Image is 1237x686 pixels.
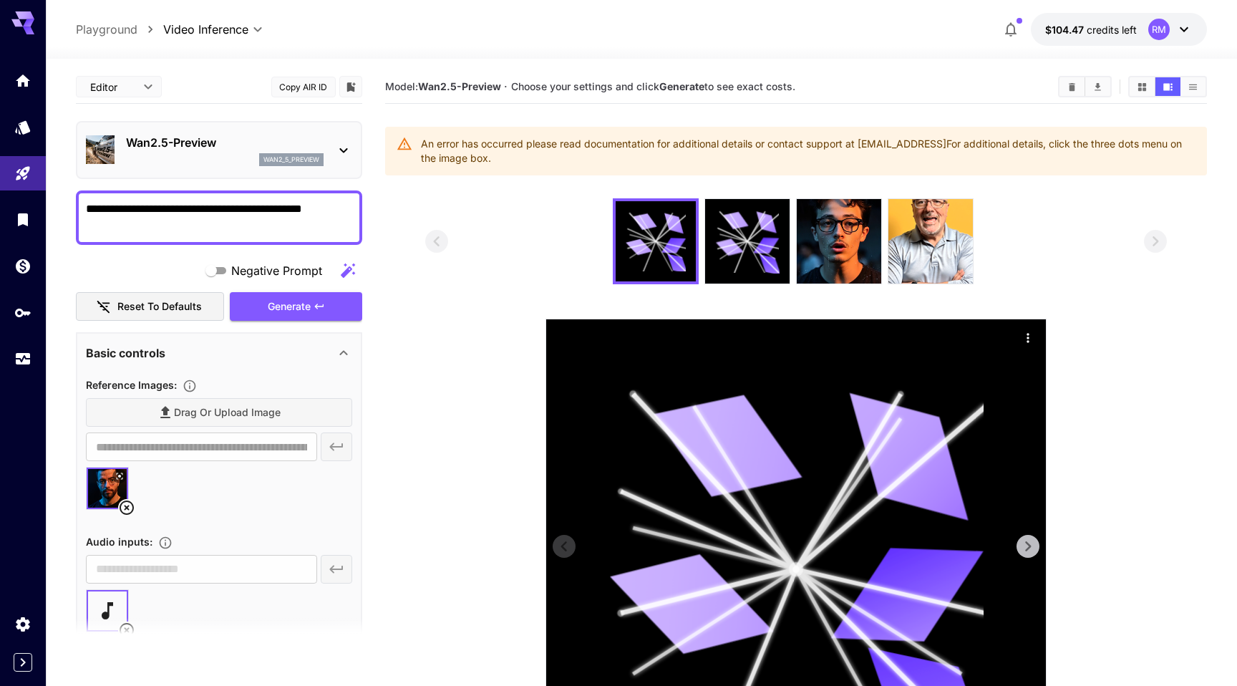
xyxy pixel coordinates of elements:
div: Actions [1017,327,1039,348]
div: Wan2.5-Previewwan2_5_preview [86,128,352,172]
div: API Keys [14,304,31,322]
p: wan2_5_preview [263,155,319,165]
span: Editor [90,79,135,95]
span: Video Inference [163,21,248,38]
p: · [504,78,508,95]
span: Negative Prompt [231,262,322,279]
div: Library [14,211,31,228]
button: Upload a reference image to guide the result. Supported formats: MP4, WEBM and MOV. [177,379,203,393]
span: Audio inputs : [86,536,152,548]
b: Generate [659,80,704,92]
button: $104.47469RM [1031,13,1207,46]
p: Wan2.5-Preview [126,134,324,151]
button: Generate [230,292,362,322]
b: Wan2.5-Preview [418,80,501,92]
div: Wallet [14,257,31,275]
button: Show media in list view [1180,77,1206,96]
div: Show media in grid viewShow media in video viewShow media in list view [1128,76,1207,97]
div: RM [1148,19,1170,40]
span: $104.47 [1045,24,1087,36]
button: Clear All [1059,77,1085,96]
span: Generate [268,298,311,316]
div: Basic controls [86,336,352,370]
div: Playground [14,165,31,183]
div: https://filebin.net/3bttepwx14uhqiq9/hey.mp3 [86,589,171,632]
button: Show media in grid view [1130,77,1155,96]
div: Models [14,118,31,136]
div: Usage [14,350,31,368]
nav: breadcrumb [76,21,163,38]
button: Show media in video view [1155,77,1180,96]
button: Download All [1085,77,1110,96]
button: Add to library [344,78,357,95]
div: Clear AllDownload All [1058,76,1112,97]
img: 9b4cERAAAABklEQVQDALmNJTz4aU7NAAAAAElFTkSuQmCC [797,199,881,284]
p: Basic controls [86,344,165,362]
div: $104.47469 [1045,22,1137,37]
button: Expand sidebar [14,653,32,672]
span: Model: [385,80,501,92]
div: Home [14,72,31,90]
div: https://filebin.net/3bttepwx14uhqiq9/hey.mp3 [87,590,128,632]
div: An error has occurred please read documentation for additional details or contact support at [EMA... [421,131,1196,171]
button: Upload an audio file. Supported formats: .mp3, .wav, .flac, .aac, .ogg, .m4a, .wma [152,536,178,550]
span: Choose your settings and click to see exact costs. [511,80,795,92]
button: Copy AIR ID [271,77,336,97]
img: nAEgAAAAZJREFUAwDjndkJrkVo6QAAAABJRU5ErkJggg== [888,199,973,284]
span: credits left [1087,24,1137,36]
div: Settings [14,615,31,633]
button: Reset to defaults [76,292,225,322]
a: Playground [76,21,137,38]
span: Reference Images : [86,379,177,391]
